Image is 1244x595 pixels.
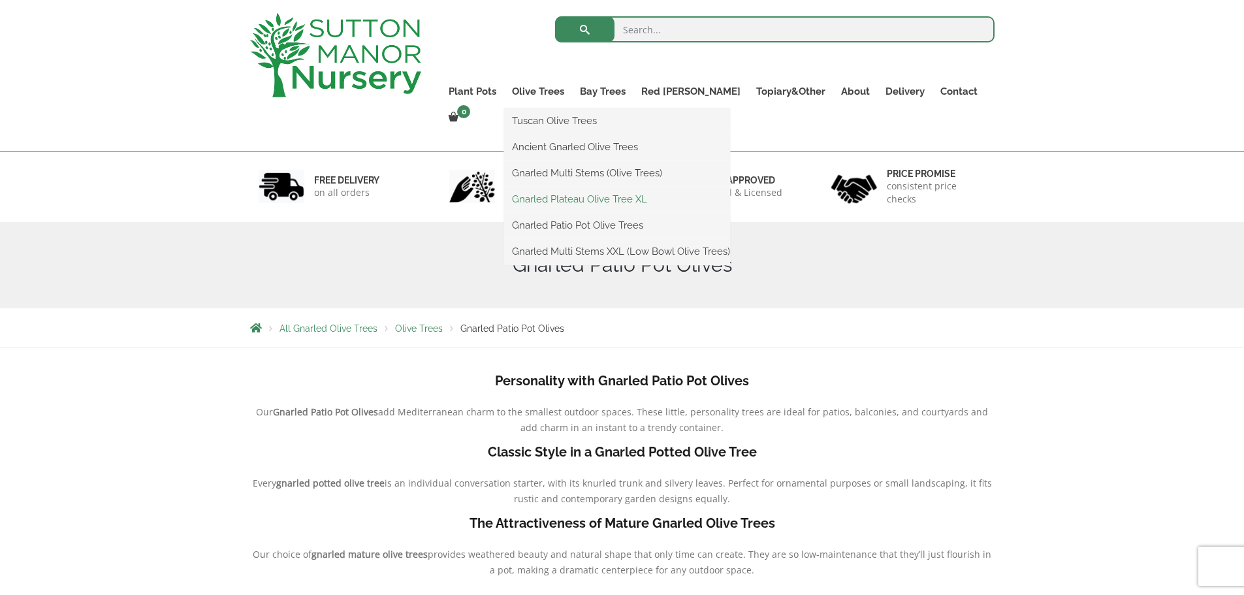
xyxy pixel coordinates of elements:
a: Plant Pots [441,82,504,101]
a: About [833,82,878,101]
a: Gnarled Patio Pot Olive Trees [504,216,730,235]
span: is an individual conversation starter, with its knurled trunk and silvery leaves. Perfect for orn... [385,477,992,505]
b: gnarled mature olive trees [311,548,428,560]
a: Tuscan Olive Trees [504,111,730,131]
span: add Mediterranean charm to the smallest outdoor spaces. These little, personality trees are ideal... [378,406,988,434]
a: Gnarled Multi Stems XXL (Low Bowl Olive Trees) [504,242,730,261]
p: on all orders [314,186,379,199]
span: Our choice of [253,548,311,560]
p: checked & Licensed [696,186,782,199]
img: 1.jpg [259,170,304,203]
a: All Gnarled Olive Trees [279,323,377,334]
b: Gnarled Patio Pot Olives [273,406,378,418]
b: The Attractiveness of Mature Gnarled Olive Trees [470,515,775,531]
span: Our [256,406,273,418]
a: Ancient Gnarled Olive Trees [504,137,730,157]
h6: Defra approved [696,174,782,186]
h6: Price promise [887,168,986,180]
b: Personality with Gnarled Patio Pot Olives [495,373,749,389]
span: Gnarled Patio Pot Olives [460,323,564,334]
img: logo [250,13,421,97]
a: Gnarled Multi Stems (Olive Trees) [504,163,730,183]
a: Topiary&Other [748,82,833,101]
span: provides weathered beauty and natural shape that only time can create. They are so low-maintenanc... [428,548,991,576]
a: Bay Trees [572,82,633,101]
a: Olive Trees [504,82,572,101]
p: consistent price checks [887,180,986,206]
a: Red [PERSON_NAME] [633,82,748,101]
b: Classic Style in a Gnarled Potted Olive Tree [488,444,757,460]
a: Olive Trees [395,323,443,334]
img: 4.jpg [831,167,877,206]
b: gnarled potted olive tree [276,477,385,489]
a: Gnarled Plateau Olive Tree XL [504,189,730,209]
input: Search... [555,16,995,42]
img: 2.jpg [449,170,495,203]
span: 0 [457,105,470,118]
h6: FREE DELIVERY [314,174,379,186]
nav: Breadcrumbs [250,323,995,333]
span: Every [253,477,276,489]
a: Contact [933,82,985,101]
a: Delivery [878,82,933,101]
h1: Gnarled Patio Pot Olives [250,253,995,277]
a: 0 [441,108,474,127]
